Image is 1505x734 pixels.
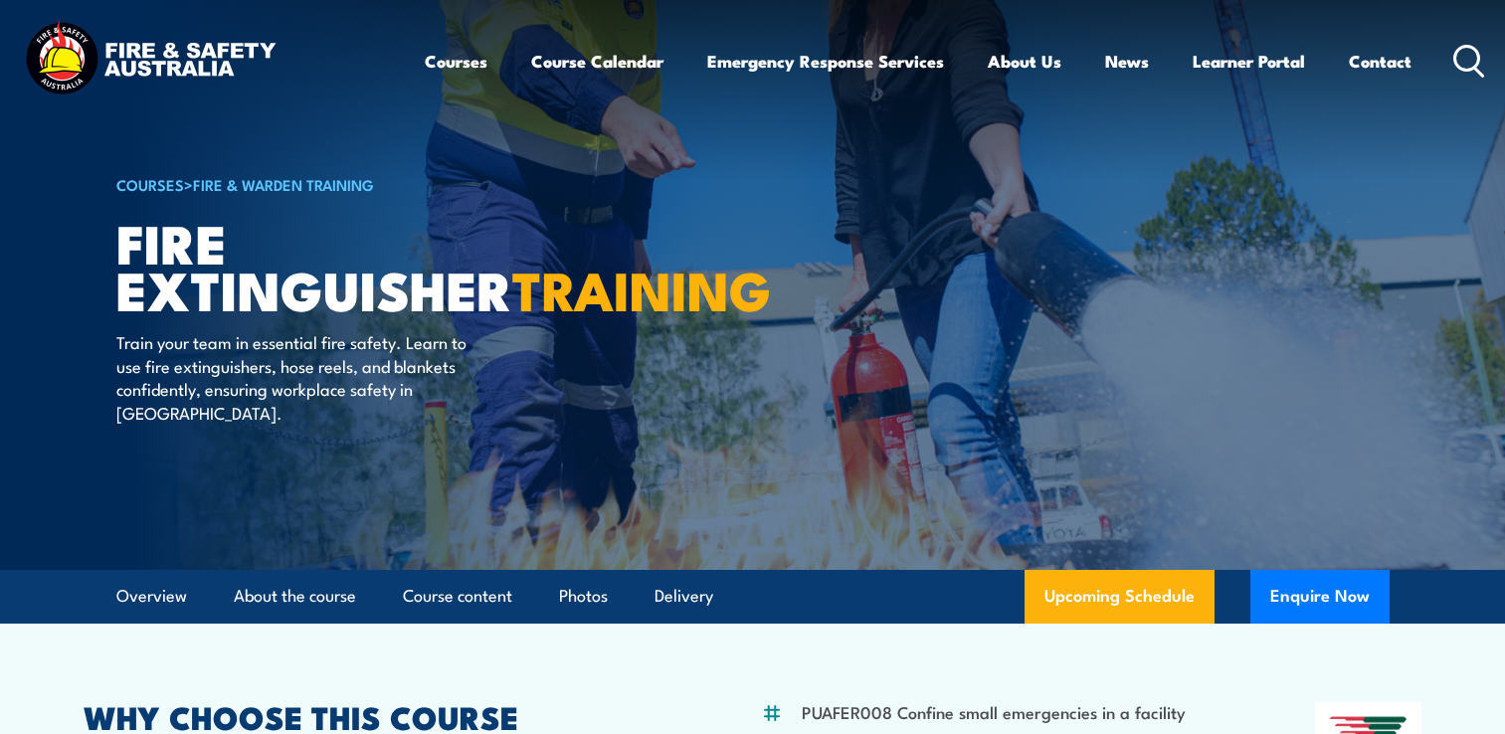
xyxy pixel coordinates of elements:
[559,570,608,623] a: Photos
[116,173,184,195] a: COURSES
[1193,35,1305,88] a: Learner Portal
[1349,35,1411,88] a: Contact
[512,247,771,329] strong: TRAINING
[1105,35,1149,88] a: News
[193,173,374,195] a: Fire & Warden Training
[655,570,713,623] a: Delivery
[707,35,944,88] a: Emergency Response Services
[988,35,1061,88] a: About Us
[84,702,664,730] h2: WHY CHOOSE THIS COURSE
[234,570,356,623] a: About the course
[1250,570,1390,624] button: Enquire Now
[116,330,479,424] p: Train your team in essential fire safety. Learn to use fire extinguishers, hose reels, and blanke...
[403,570,512,623] a: Course content
[116,172,608,196] h6: >
[116,219,608,311] h1: Fire Extinguisher
[531,35,663,88] a: Course Calendar
[1025,570,1215,624] a: Upcoming Schedule
[116,570,187,623] a: Overview
[425,35,487,88] a: Courses
[802,700,1186,723] li: PUAFER008 Confine small emergencies in a facility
